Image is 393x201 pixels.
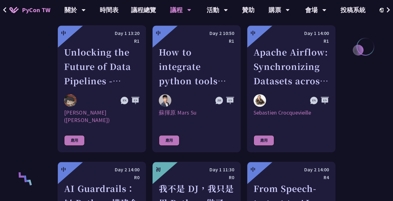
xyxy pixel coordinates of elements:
div: 應用 [159,135,179,146]
div: Day 2 14:00 [254,166,329,174]
div: Apache Airflow: Synchronizing Datasets across Multiple instances [254,45,329,88]
img: 蘇揮原 Mars Su [159,94,171,107]
a: 中 Day 1 14:00 R1 Apache Airflow: Synchronizing Datasets across Multiple instances Sebastien Crocq... [247,25,335,152]
div: R1 [254,37,329,45]
div: 中 [61,166,66,173]
div: R4 [254,174,329,181]
div: Day 1 14:00 [254,29,329,37]
div: How to integrate python tools with Apache Iceberg to build ETLT pipeline on Shift-Left Architecture [159,45,234,88]
div: 初 [156,166,161,173]
div: R1 [64,37,139,45]
a: 中 Day 2 10:50 R1 How to integrate python tools with Apache Iceberg to build ETLT pipeline on Shif... [152,25,241,152]
div: 中 [61,29,66,37]
a: 中 Day 1 13:20 R1 Unlocking the Future of Data Pipelines - Apache Airflow 3 李唯 (Wei Lee) [PERSON_N... [58,25,146,152]
div: Unlocking the Future of Data Pipelines - Apache Airflow 3 [64,45,139,88]
div: 應用 [254,135,274,146]
div: Sebastien Crocquevieille [254,109,329,124]
div: Day 1 11:30 [159,166,234,174]
div: Day 2 10:50 [159,29,234,37]
div: 中 [250,29,255,37]
img: 李唯 (Wei Lee) [64,94,77,107]
span: PyCon TW [22,5,50,15]
div: 蘇揮原 Mars Su [159,109,234,124]
div: 中 [156,29,161,37]
div: [PERSON_NAME] ([PERSON_NAME]) [64,109,139,124]
div: Day 1 13:20 [64,29,139,37]
a: PyCon TW [3,2,57,18]
div: Day 2 14:00 [64,166,139,174]
div: R0 [159,174,234,181]
div: 中 [250,166,255,173]
img: Locale Icon [380,8,386,12]
img: Sebastien Crocquevieille [254,94,266,107]
div: R0 [64,174,139,181]
div: 應用 [64,135,85,146]
img: Home icon of PyCon TW 2025 [9,7,19,13]
div: R1 [159,37,234,45]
